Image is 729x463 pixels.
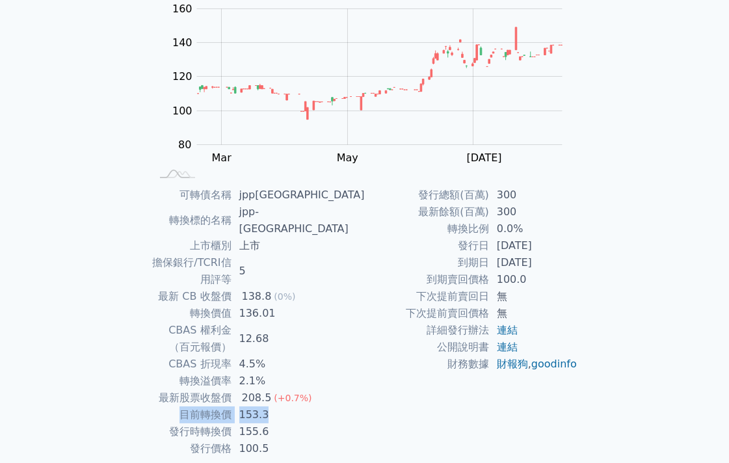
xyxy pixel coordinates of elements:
[152,288,232,305] td: 最新 CB 收盤價
[489,288,578,305] td: 無
[489,271,578,288] td: 100.0
[365,322,489,339] td: 詳細發行辦法
[232,356,365,373] td: 4.5%
[152,254,232,288] td: 擔保銀行/TCRI信用評等
[365,288,489,305] td: 下次提前賣回日
[152,390,232,406] td: 最新股票收盤價
[274,393,311,403] span: (+0.7%)
[467,152,502,164] tspan: [DATE]
[232,322,365,356] td: 12.68
[212,152,232,164] tspan: Mar
[152,187,232,204] td: 可轉債名稱
[489,356,578,373] td: ,
[365,305,489,322] td: 下次提前賣回價格
[489,237,578,254] td: [DATE]
[497,324,518,336] a: 連結
[172,3,192,15] tspan: 160
[489,204,578,220] td: 300
[365,187,489,204] td: 發行總額(百萬)
[178,139,191,151] tspan: 80
[365,339,489,356] td: 公開說明書
[365,254,489,271] td: 到期日
[232,406,365,423] td: 153.3
[152,373,232,390] td: 轉換溢價率
[152,440,232,457] td: 發行價格
[531,358,577,370] a: goodinfo
[497,341,518,353] a: 連結
[152,305,232,322] td: 轉換價值
[172,36,192,49] tspan: 140
[365,220,489,237] td: 轉換比例
[365,204,489,220] td: 最新餘額(百萬)
[232,305,365,322] td: 136.01
[232,440,365,457] td: 100.5
[232,204,365,237] td: jpp-[GEOGRAPHIC_DATA]
[489,220,578,237] td: 0.0%
[172,105,192,117] tspan: 100
[232,187,365,204] td: jpp[GEOGRAPHIC_DATA]
[232,423,365,440] td: 155.6
[232,237,365,254] td: 上市
[152,322,232,356] td: CBAS 權利金（百元報價）
[489,254,578,271] td: [DATE]
[152,423,232,440] td: 發行時轉換價
[274,291,295,302] span: (0%)
[365,271,489,288] td: 到期賣回價格
[172,70,192,83] tspan: 120
[239,288,274,305] div: 138.8
[239,390,274,406] div: 208.5
[166,3,582,191] g: Chart
[489,305,578,322] td: 無
[152,406,232,423] td: 目前轉換價
[337,152,358,164] tspan: May
[152,237,232,254] td: 上市櫃別
[232,254,365,288] td: 5
[152,356,232,373] td: CBAS 折現率
[152,204,232,237] td: 轉換標的名稱
[232,373,365,390] td: 2.1%
[365,237,489,254] td: 發行日
[497,358,528,370] a: 財報狗
[365,356,489,373] td: 財務數據
[489,187,578,204] td: 300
